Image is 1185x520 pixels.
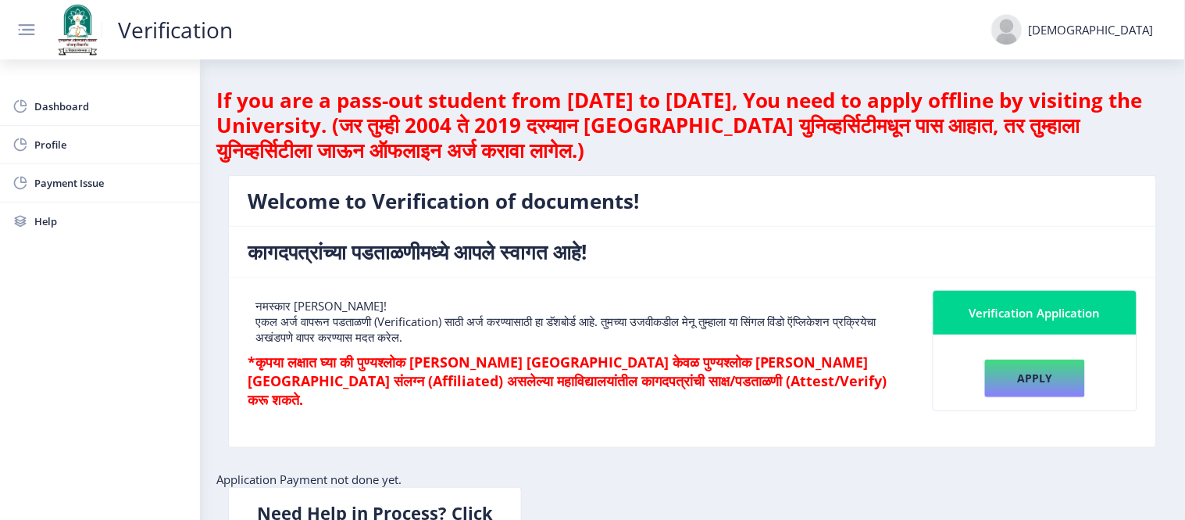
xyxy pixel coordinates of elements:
span: Payment Issue [34,174,187,192]
a: Verification [102,22,248,38]
div: [DEMOGRAPHIC_DATA] [1029,22,1154,38]
span: Help [34,212,187,231]
span: Dashboard [34,97,187,116]
h4: Welcome to Verification of documents! [248,188,1137,213]
h4: कागदपत्रांच्या पडताळणीमध्ये आपले स्वागत आहे! [248,239,1137,264]
button: Apply [984,359,1086,398]
h4: If you are a pass-out student from [DATE] to [DATE], You need to apply offline by visiting the Un... [216,88,1169,163]
span: Application Payment not done yet. [216,472,402,487]
p: नमस्कार [PERSON_NAME]! एकल अर्ज वापरून पडताळणी (Verification) साठी अर्ज करण्यासाठी हा डॅशबोर्ड आह... [255,298,901,345]
img: solapur_logo.png [53,2,102,57]
div: Verification Application [952,303,1118,322]
h6: *कृपया लक्षात घ्या की पुण्यश्लोक [PERSON_NAME] [GEOGRAPHIC_DATA] केवळ पुण्यश्लोक [PERSON_NAME] [G... [248,353,909,409]
span: Profile [34,135,187,154]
